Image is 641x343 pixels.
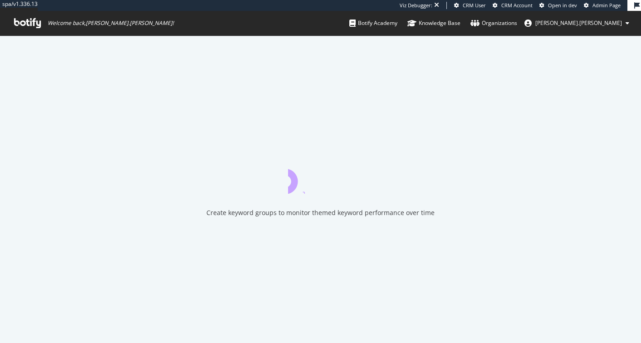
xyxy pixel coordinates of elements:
[349,11,397,35] a: Botify Academy
[407,19,460,28] div: Knowledge Base
[584,2,621,9] a: Admin Page
[349,19,397,28] div: Botify Academy
[454,2,486,9] a: CRM User
[493,2,533,9] a: CRM Account
[535,19,622,27] span: alex.johnson
[407,11,460,35] a: Knowledge Base
[48,20,174,27] span: Welcome back, [PERSON_NAME].[PERSON_NAME] !
[288,161,353,194] div: animation
[501,2,533,9] span: CRM Account
[517,16,636,30] button: [PERSON_NAME].[PERSON_NAME]
[463,2,486,9] span: CRM User
[470,19,517,28] div: Organizations
[206,208,435,217] div: Create keyword groups to monitor themed keyword performance over time
[548,2,577,9] span: Open in dev
[470,11,517,35] a: Organizations
[592,2,621,9] span: Admin Page
[539,2,577,9] a: Open in dev
[400,2,432,9] div: Viz Debugger:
